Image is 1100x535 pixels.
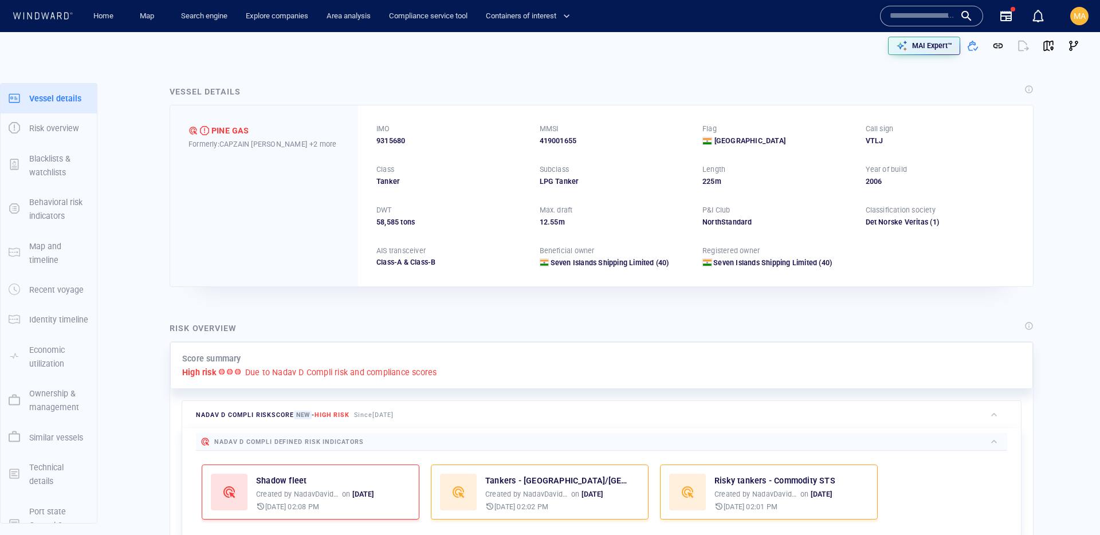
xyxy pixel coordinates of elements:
p: Behavioral risk indicators [29,195,89,223]
a: Area analysis [322,6,375,26]
p: Classification society [866,205,936,215]
button: Blacklists & watchlists [1,144,97,188]
span: New [294,411,312,419]
p: MAI Expert™ [912,41,952,51]
p: Map and timeline [29,239,89,267]
p: Year of build [866,164,907,175]
button: Visual Link Analysis [1061,33,1086,58]
p: Similar vessels [29,431,83,444]
p: Subclass [540,164,569,175]
div: Formerly: CAPZAIN [PERSON_NAME] [188,138,340,150]
p: MMSI [540,124,559,134]
span: m [559,218,565,226]
p: [DATE] [352,489,374,499]
button: Containers of interest [481,6,580,26]
p: Length [702,164,725,175]
p: Created by on [714,489,832,499]
span: High risk [315,411,349,419]
p: Economic utilization [29,343,89,371]
span: Nadav D Compli risk score - [196,411,349,419]
div: PINE GAS [211,124,249,137]
div: Risk overview [170,321,237,335]
button: Recent voyage [1,275,97,305]
button: Technical details [1,453,97,497]
span: 225 [702,177,715,186]
a: Seven Islands Shipping Limited (40) [551,258,669,268]
button: Economic utilization [1,335,97,379]
span: Containers of interest [486,10,570,23]
p: [DATE] 02:02 PM [494,502,548,512]
p: IMO [376,124,390,134]
div: Tanker [376,176,526,187]
p: Class [376,164,394,175]
p: NadavDavidson2 [523,489,569,499]
iframe: Chat [1051,483,1091,526]
p: [DATE] [811,489,832,499]
button: Ownership & management [1,379,97,423]
p: Created by on [485,489,603,499]
p: Beneficial owner [540,246,595,256]
p: Max. draft [540,205,573,215]
span: Class-B [402,258,435,266]
div: Det Norske Veritas [866,217,1015,227]
span: Seven Islands Shipping Limited [551,258,654,267]
span: [GEOGRAPHIC_DATA] [714,136,785,146]
a: Identity timeline [1,314,97,325]
p: Blacklists & watchlists [29,152,89,180]
a: Economic utilization [1,351,97,361]
button: Similar vessels [1,423,97,453]
span: MA [1074,11,1086,21]
p: Due to Nadav D Compli risk and compliance scores [245,365,437,379]
div: Vessel details [170,85,241,99]
a: Map [135,6,163,26]
button: Get link [985,33,1011,58]
span: & [404,258,408,266]
div: VTLJ [866,136,1015,146]
span: 9315680 [376,136,405,146]
p: Call sign [866,124,894,134]
p: Registered owner [702,246,760,256]
div: Notification center [1031,9,1045,23]
a: Tankers - [GEOGRAPHIC_DATA]/[GEOGRAPHIC_DATA]/[GEOGRAPHIC_DATA] Affiliated [485,474,628,487]
button: MA [1068,5,1091,27]
p: Identity timeline [29,313,88,326]
a: Seven Islands Shipping Limited (40) [713,258,832,268]
button: Add to vessel list [960,33,985,58]
a: Recent voyage [1,284,97,295]
p: Score summary [182,352,241,365]
button: Behavioral risk indicators [1,187,97,231]
a: Explore companies [241,6,313,26]
div: Shadow fleet [256,474,307,487]
a: Similar vessels [1,431,97,442]
span: (1) [928,217,1015,227]
span: Class-A [376,258,402,266]
button: MAI Expert™ [888,37,960,55]
a: Blacklists & watchlists [1,159,97,170]
div: 419001655 [540,136,689,146]
p: High risk [182,365,217,379]
p: NadavDavidson2 [294,489,340,499]
span: Nadav D Compli defined risk indicators [214,438,364,446]
span: 55 [550,218,558,226]
a: Search engine [176,6,232,26]
button: Home [85,6,121,26]
a: Risky tankers - Commodity STS [714,474,835,487]
div: Tankers - US/UK/IL Affiliated [485,474,628,487]
p: [DATE] 02:08 PM [265,502,319,512]
p: AIS transceiver [376,246,426,256]
button: View on map [1036,33,1061,58]
button: Risk overview [1,113,97,143]
a: Compliance service tool [384,6,472,26]
p: Technical details [29,461,89,489]
div: NorthStandard [702,217,852,227]
button: Vessel details [1,84,97,113]
p: Vessel details [29,92,81,105]
div: Nadav D Compli defined risk: high risk [188,126,198,135]
p: NadavDavidson2 [752,489,798,499]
